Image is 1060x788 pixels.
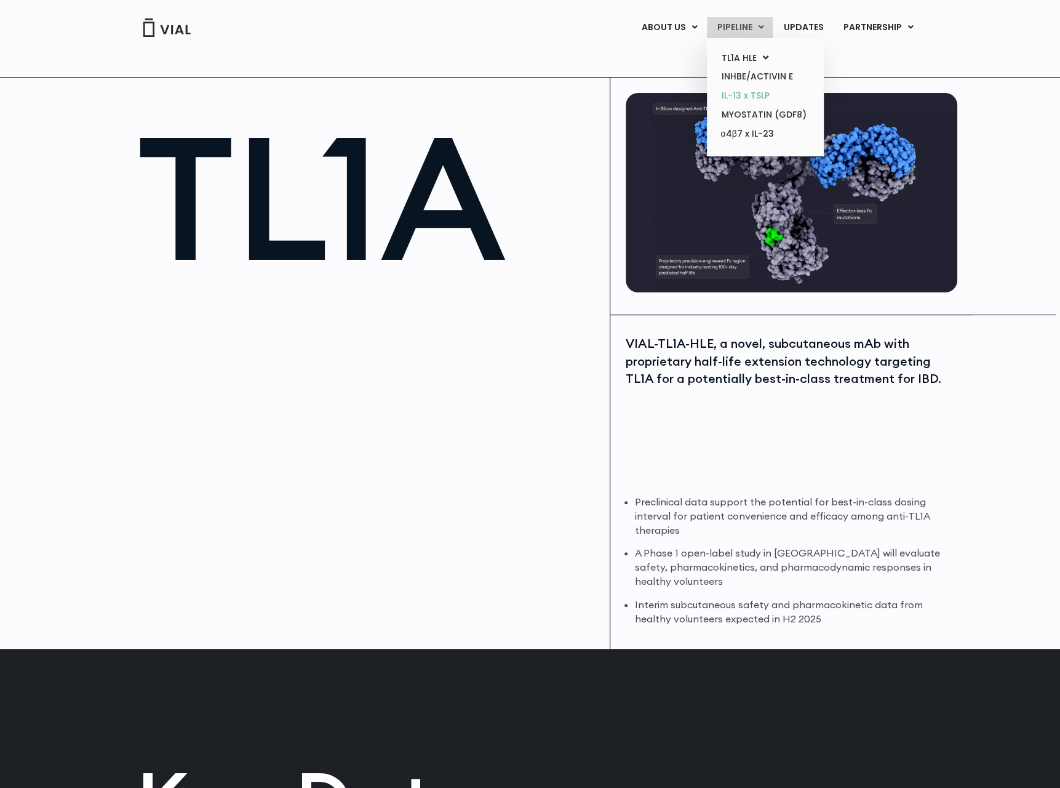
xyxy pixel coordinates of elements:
img: TL1A antibody diagram. [626,93,957,292]
a: MYOSTATIN (GDF8) [711,105,819,124]
div: VIAL-TL1A-HLE, a novel, subcutaneous mAb with proprietary half-life extension technology targetin... [626,335,954,388]
a: PARTNERSHIPMenu Toggle [833,17,923,38]
a: PIPELINEMenu Toggle [707,17,773,38]
a: TL1A HLEMenu Toggle [711,49,819,68]
h1: TL1A [137,111,598,283]
li: Preclinical data support the potential for best-in-class dosing interval for patient convenience ... [635,495,954,537]
li: A Phase 1 open-label study in [GEOGRAPHIC_DATA] will evaluate safety, pharmacokinetics, and pharm... [635,546,954,589]
li: Interim subcutaneous safety and pharmacokinetic data from healthy volunteers expected in H2 2025 [635,598,954,626]
a: α4β7 x IL-23 [711,124,819,144]
a: INHBE/ACTIVIN E [711,67,819,86]
a: IL-13 x TSLP [711,86,819,105]
img: Vial Logo [142,18,191,37]
a: ABOUT USMenu Toggle [631,17,706,38]
a: UPDATES [773,17,832,38]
